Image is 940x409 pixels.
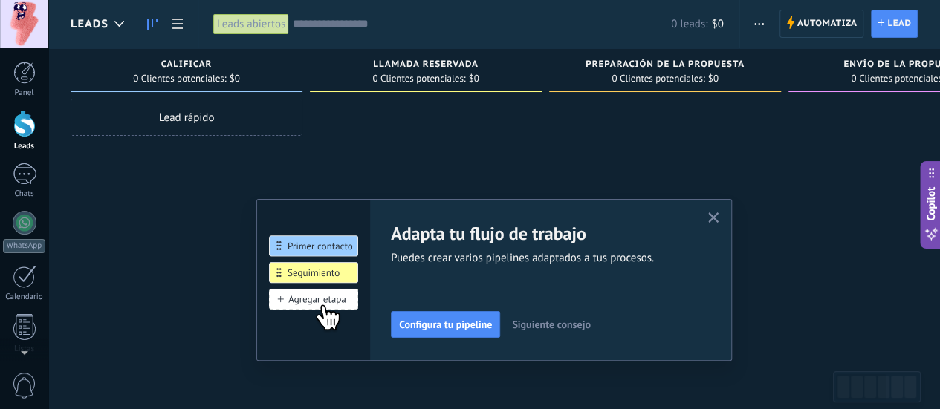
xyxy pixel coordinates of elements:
a: Leads [140,10,165,39]
span: $0 [708,74,719,83]
span: Puedes crear varios pipelines adaptados a tus procesos. [391,251,690,266]
div: Calendario [3,292,46,302]
span: Siguiente consejo [512,319,590,330]
span: Leads [71,17,108,31]
div: Llamada reservada [317,59,534,72]
span: Automatiza [797,10,858,37]
span: $0 [711,17,723,31]
div: Panel [3,88,46,98]
a: Lead [871,10,918,38]
div: Chats [3,189,46,199]
button: Configura tu pipeline [391,311,500,338]
div: Lead rápido [71,99,302,136]
div: Preparación de la propuesta [557,59,774,72]
span: $0 [469,74,479,83]
button: Más [748,10,770,38]
div: Calificar [78,59,295,72]
span: 0 Clientes potenciales: [612,74,704,83]
span: $0 [230,74,240,83]
span: Llamada reservada [373,59,479,70]
a: Lista [165,10,190,39]
span: Copilot [924,186,939,220]
span: Lead [887,10,911,37]
h2: Adapta tu flujo de trabajo [391,222,690,245]
div: Leads [3,142,46,151]
span: Preparación de la propuesta [586,59,745,70]
button: Siguiente consejo [505,313,597,336]
span: 0 Clientes potenciales: [372,74,465,83]
span: Configura tu pipeline [399,319,492,330]
a: Automatiza [779,10,864,38]
span: 0 Clientes potenciales: [133,74,226,83]
div: Leads abiertos [213,13,289,35]
span: Calificar [161,59,213,70]
div: WhatsApp [3,239,45,253]
span: 0 leads: [671,17,707,31]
